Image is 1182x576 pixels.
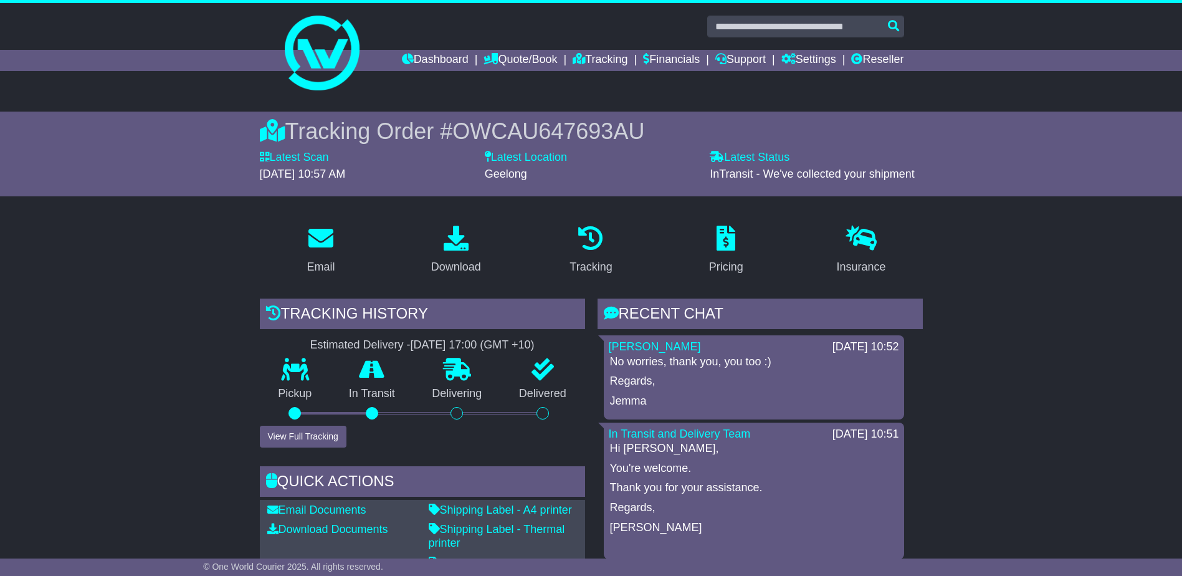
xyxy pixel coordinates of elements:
[832,340,899,354] div: [DATE] 10:52
[260,168,346,180] span: [DATE] 10:57 AM
[609,428,751,440] a: In Transit and Delivery Team
[500,387,585,401] p: Delivered
[573,50,627,71] a: Tracking
[260,338,585,352] div: Estimated Delivery -
[260,151,329,165] label: Latest Scan
[561,221,620,280] a: Tracking
[609,340,701,353] a: [PERSON_NAME]
[710,151,789,165] label: Latest Status
[423,221,489,280] a: Download
[610,521,898,535] p: [PERSON_NAME]
[431,259,481,276] div: Download
[610,462,898,476] p: You're welcome.
[260,426,346,448] button: View Full Tracking
[610,395,898,408] p: Jemma
[203,562,383,572] span: © One World Courier 2025. All rights reserved.
[610,442,898,456] p: Hi [PERSON_NAME],
[414,387,501,401] p: Delivering
[610,375,898,388] p: Regards,
[260,299,585,332] div: Tracking history
[610,481,898,495] p: Thank you for your assistance.
[829,221,894,280] a: Insurance
[610,355,898,369] p: No worries, thank you, you too :)
[485,151,567,165] label: Latest Location
[429,504,572,516] a: Shipping Label - A4 printer
[452,118,644,144] span: OWCAU647693AU
[267,523,388,535] a: Download Documents
[260,387,331,401] p: Pickup
[781,50,836,71] a: Settings
[402,50,469,71] a: Dashboard
[260,118,923,145] div: Tracking Order #
[570,259,612,276] div: Tracking
[484,50,557,71] a: Quote/Book
[411,338,535,352] div: [DATE] 17:00 (GMT +10)
[710,168,915,180] span: InTransit - We've collected your shipment
[701,221,751,280] a: Pricing
[709,259,743,276] div: Pricing
[267,504,366,516] a: Email Documents
[715,50,766,71] a: Support
[260,466,585,500] div: Quick Actions
[429,523,565,549] a: Shipping Label - Thermal printer
[298,221,343,280] a: Email
[643,50,700,71] a: Financials
[485,168,527,180] span: Geelong
[837,259,886,276] div: Insurance
[429,557,530,569] a: Consignment Note
[330,387,414,401] p: In Transit
[851,50,903,71] a: Reseller
[307,259,335,276] div: Email
[598,299,923,332] div: RECENT CHAT
[610,501,898,515] p: Regards,
[832,428,899,441] div: [DATE] 10:51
